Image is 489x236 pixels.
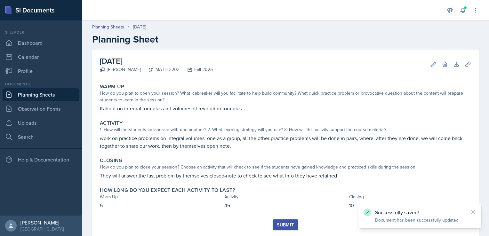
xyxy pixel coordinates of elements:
[3,116,79,129] a: Uploads
[100,201,222,209] p: 5
[3,65,79,77] a: Profile
[100,105,471,112] p: Kahoot on integral formulas and volumes of revolution formulas
[277,222,294,227] div: Submit
[3,130,79,143] a: Search
[3,88,79,101] a: Planning Sheets
[224,201,346,209] p: 45
[3,153,79,166] div: Help & Documentation
[349,201,471,209] p: 10
[100,90,471,103] div: How do you plan to open your session? What icebreaker will you facilitate to help build community...
[100,55,213,67] h2: [DATE]
[92,24,124,30] a: Planning Sheets
[133,24,146,30] div: [DATE]
[100,164,471,170] div: How do you plan to close your session? Choose an activity that will check to see if the students ...
[100,66,141,73] div: [PERSON_NAME]
[100,187,235,193] label: How long do you expect each activity to last?
[100,172,471,179] p: They will answer the last problem by themselves closed-note to check to see what info they have r...
[20,219,64,226] div: [PERSON_NAME]
[20,226,64,232] div: [GEOGRAPHIC_DATA]
[100,126,471,133] div: 1. How will the students collaborate with one another? 2. What learning strategy will you use? 3....
[100,134,471,150] p: work on practice problems on integral volumes: one as a group, all the other practice problems wi...
[180,66,213,73] div: Fall 2025
[100,83,124,90] label: Warm-Up
[100,120,123,126] label: Activity
[3,102,79,115] a: Observation Forms
[3,81,79,87] div: Documents
[100,157,123,164] label: Closing
[3,36,79,49] a: Dashboard
[224,193,346,200] div: Activity
[92,34,479,45] h2: Planning Sheet
[141,66,180,73] div: MATH 2202
[273,219,298,230] button: Submit
[375,209,465,216] p: Successfully saved!
[349,193,471,200] div: Closing
[3,51,79,63] a: Calendar
[375,217,465,223] p: Document has been successfully updated
[3,29,79,35] div: Si leader
[100,193,222,200] div: Warm-Up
